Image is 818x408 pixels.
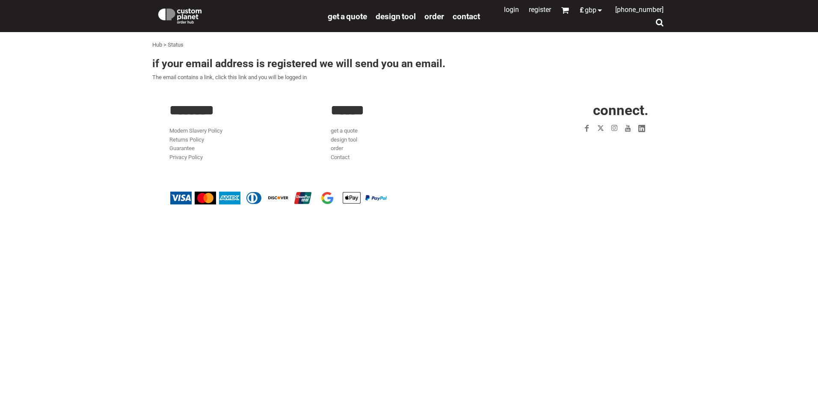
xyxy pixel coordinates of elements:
[152,58,666,69] h3: If your email address is registered we will send you an email.
[424,11,444,21] a: order
[331,127,358,134] a: get a quote
[492,103,649,117] h2: CONNECT.
[328,12,367,21] span: get a quote
[376,12,416,21] span: design tool
[169,136,204,143] a: Returns Policy
[169,145,195,151] a: Guarantee
[328,11,367,21] a: get a quote
[585,7,596,14] span: GBP
[152,58,666,91] div: The email contains a link, click this link and you will be logged in
[268,192,289,204] img: Discover
[453,12,480,21] span: Contact
[195,192,216,204] img: Mastercard
[317,192,338,204] img: Google Pay
[376,11,416,21] a: design tool
[453,11,480,21] a: Contact
[529,6,551,14] a: Register
[580,7,585,14] span: £
[152,41,162,48] a: Hub
[169,127,222,134] a: Modern Slavery Policy
[169,154,203,160] a: Privacy Policy
[424,12,444,21] span: order
[331,145,343,151] a: order
[331,136,357,143] a: design tool
[170,192,192,204] img: Visa
[243,192,265,204] img: Diners Club
[157,6,203,24] img: Custom Planet
[163,41,166,50] div: >
[219,192,240,204] img: American Express
[341,192,362,204] img: Apple Pay
[504,6,519,14] a: Login
[531,140,649,151] iframe: Customer reviews powered by Trustpilot
[365,195,387,200] img: PayPal
[152,2,323,28] a: Custom Planet
[292,192,314,204] img: China UnionPay
[331,154,350,160] a: Contact
[615,6,664,14] span: [PHONE_NUMBER]
[168,41,184,50] div: Status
